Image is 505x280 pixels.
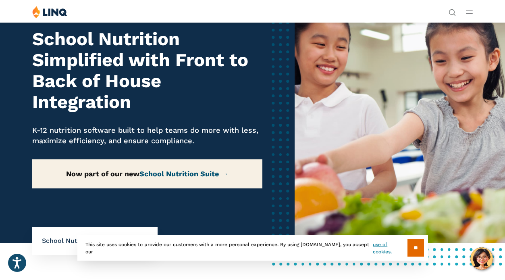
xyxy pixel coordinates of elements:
li: Overview [103,227,148,255]
button: Open Main Menu [466,8,473,17]
span: School Nutrition [42,236,103,245]
strong: Now part of our new [66,169,228,178]
button: Open Search Bar [449,8,456,15]
a: use of cookies. [373,241,407,255]
div: This site uses cookies to provide our customers with a more personal experience. By using [DOMAIN... [77,235,428,261]
a: School Nutrition Suite → [139,169,228,178]
h2: School Nutrition Simplified with Front to Back of House Integration [32,29,262,113]
img: LINQ | K‑12 Software [32,6,67,18]
button: Hello, have a question? Let’s chat. [470,247,493,270]
nav: Utility Navigation [449,6,456,15]
p: K-12 nutrition software built to help teams do more with less, maximize efficiency, and ensure co... [32,125,262,146]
